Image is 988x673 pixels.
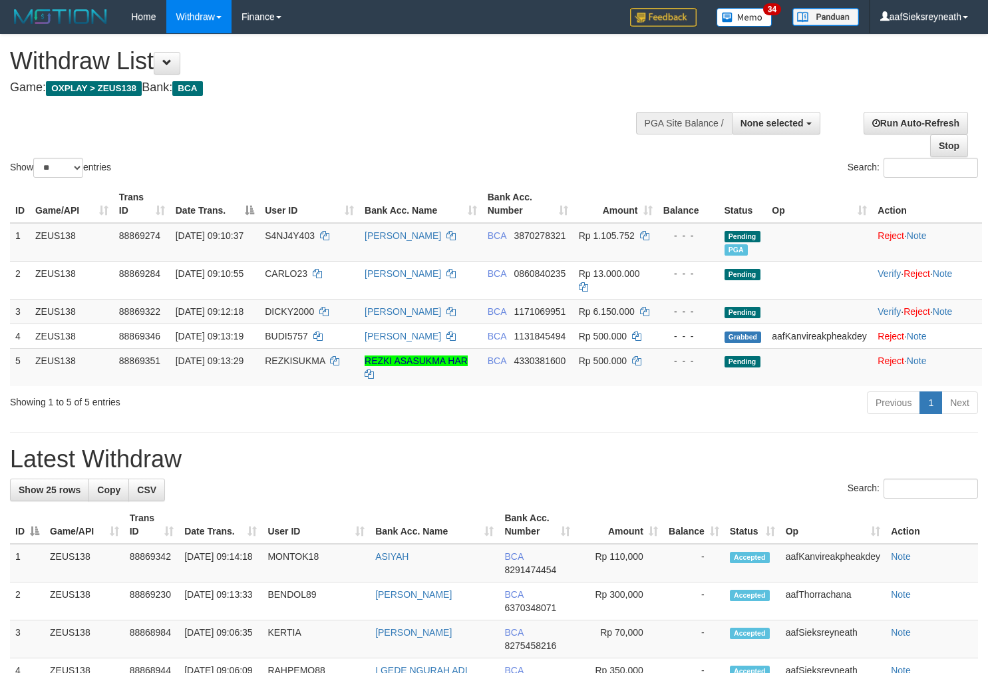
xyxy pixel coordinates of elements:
[933,268,953,279] a: Note
[375,589,452,600] a: [PERSON_NAME]
[514,306,566,317] span: Copy 1171069951 to clipboard
[128,479,165,501] a: CSV
[119,331,160,341] span: 88869346
[45,506,124,544] th: Game/API: activate to sort column ascending
[10,185,30,223] th: ID
[114,185,170,223] th: Trans ID: activate to sort column ascending
[878,268,901,279] a: Verify
[933,306,953,317] a: Note
[30,223,114,262] td: ZEUS138
[904,268,930,279] a: Reject
[10,446,978,473] h1: Latest Withdraw
[119,306,160,317] span: 88869322
[375,551,409,562] a: ASIYAH
[730,628,770,639] span: Accepted
[780,544,886,582] td: aafKanvireakpheakdey
[265,268,307,279] span: CARLO23
[504,551,523,562] span: BCA
[867,391,920,414] a: Previous
[504,589,523,600] span: BCA
[365,355,468,366] a: REZKI ASASUKMA HAR
[872,299,982,324] td: · ·
[30,261,114,299] td: ZEUS138
[262,620,370,658] td: KERTIA
[579,306,635,317] span: Rp 6.150.000
[725,244,748,256] span: Marked by aafnoeunsreypich
[46,81,142,96] span: OXPLAY > ZEUS138
[576,544,663,582] td: Rp 110,000
[504,627,523,638] span: BCA
[579,355,627,366] span: Rp 500.000
[872,324,982,348] td: ·
[124,506,180,544] th: Trans ID: activate to sort column ascending
[10,7,111,27] img: MOTION_logo.png
[119,268,160,279] span: 88869284
[780,620,886,658] td: aafSieksreyneath
[919,391,942,414] a: 1
[663,229,714,242] div: - - -
[658,185,719,223] th: Balance
[124,620,180,658] td: 88868984
[10,324,30,348] td: 4
[179,582,262,620] td: [DATE] 09:13:33
[172,81,202,96] span: BCA
[780,582,886,620] td: aafThorrachana
[730,552,770,563] span: Accepted
[717,8,772,27] img: Button%20Memo.svg
[10,620,45,658] td: 3
[488,230,506,241] span: BCA
[576,582,663,620] td: Rp 300,000
[878,331,904,341] a: Reject
[176,268,244,279] span: [DATE] 09:10:55
[176,355,244,366] span: [DATE] 09:13:29
[370,506,499,544] th: Bank Acc. Name: activate to sort column ascending
[780,506,886,544] th: Op: activate to sort column ascending
[579,268,640,279] span: Rp 13.000.000
[45,582,124,620] td: ZEUS138
[574,185,658,223] th: Amount: activate to sort column ascending
[504,640,556,651] span: Copy 8275458216 to clipboard
[763,3,781,15] span: 34
[719,185,767,223] th: Status
[179,506,262,544] th: Date Trans.: activate to sort column ascending
[904,306,930,317] a: Reject
[88,479,129,501] a: Copy
[488,306,506,317] span: BCA
[10,506,45,544] th: ID: activate to sort column descending
[10,261,30,299] td: 2
[514,331,566,341] span: Copy 1131845494 to clipboard
[766,185,872,223] th: Op: activate to sort column ascending
[265,230,315,241] span: S4NJ4Y403
[663,354,714,367] div: - - -
[262,582,370,620] td: BENDOL89
[365,268,441,279] a: [PERSON_NAME]
[30,348,114,386] td: ZEUS138
[907,230,927,241] a: Note
[504,602,556,613] span: Copy 6370348071 to clipboard
[504,564,556,575] span: Copy 8291474454 to clipboard
[10,223,30,262] td: 1
[119,230,160,241] span: 88869274
[176,306,244,317] span: [DATE] 09:12:18
[499,506,575,544] th: Bank Acc. Number: activate to sort column ascending
[365,331,441,341] a: [PERSON_NAME]
[10,582,45,620] td: 2
[10,348,30,386] td: 5
[884,479,978,499] input: Search:
[579,331,627,341] span: Rp 500.000
[872,185,982,223] th: Action
[872,223,982,262] td: ·
[730,590,770,601] span: Accepted
[170,185,260,223] th: Date Trans.: activate to sort column descending
[792,8,859,26] img: panduan.png
[741,118,804,128] span: None selected
[636,112,732,134] div: PGA Site Balance /
[10,81,645,95] h4: Game: Bank:
[97,485,120,495] span: Copy
[872,261,982,299] td: · ·
[663,544,725,582] td: -
[663,305,714,318] div: - - -
[891,589,911,600] a: Note
[514,230,566,241] span: Copy 3870278321 to clipboard
[45,620,124,658] td: ZEUS138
